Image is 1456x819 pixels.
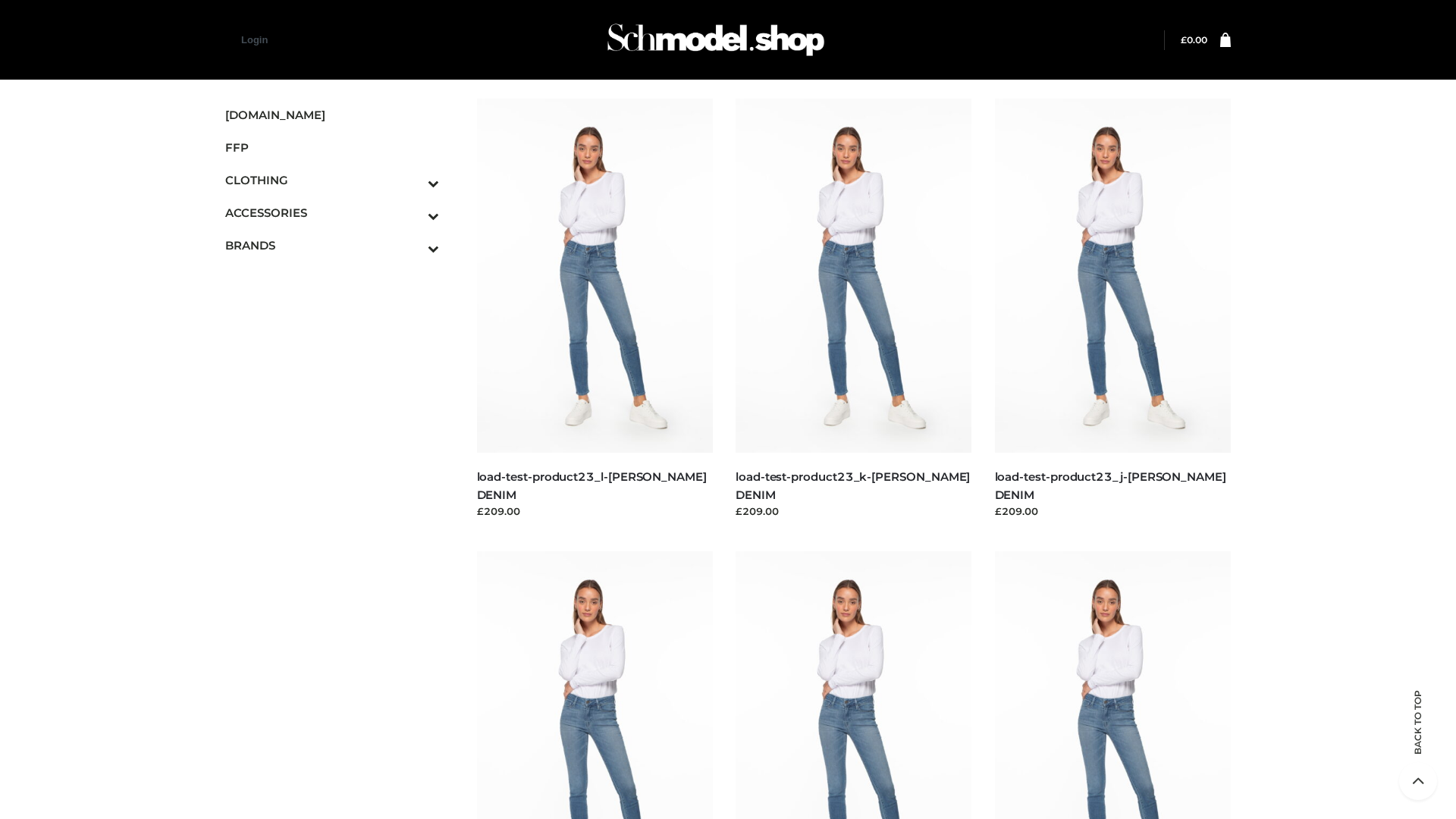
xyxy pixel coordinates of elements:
[225,196,439,229] a: ACCESSORIESToggle Submenu
[995,504,1232,519] div: £209.00
[1181,34,1207,45] a: £0.00
[386,196,439,229] button: Toggle Submenu
[225,171,439,189] span: CLOTHING
[1399,717,1437,755] span: Back to top
[225,106,439,124] span: [DOMAIN_NAME]
[477,504,714,519] div: £209.00
[225,139,439,156] span: FFP
[386,164,439,196] button: Toggle Submenu
[477,469,707,501] a: load-test-product23_l-[PERSON_NAME] DENIM
[225,99,439,131] a: [DOMAIN_NAME]
[1181,34,1187,45] span: £
[225,229,439,262] a: BRANDSToggle Submenu
[225,164,439,196] a: CLOTHINGToggle Submenu
[225,237,439,254] span: BRANDS
[386,229,439,262] button: Toggle Submenu
[736,469,970,501] a: load-test-product23_k-[PERSON_NAME] DENIM
[995,469,1226,501] a: load-test-product23_j-[PERSON_NAME] DENIM
[225,131,439,164] a: FFP
[225,204,439,221] span: ACCESSORIES
[602,10,830,70] img: Schmodel Admin 964
[1181,34,1207,45] bdi: 0.00
[241,34,268,45] a: Login
[736,504,972,519] div: £209.00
